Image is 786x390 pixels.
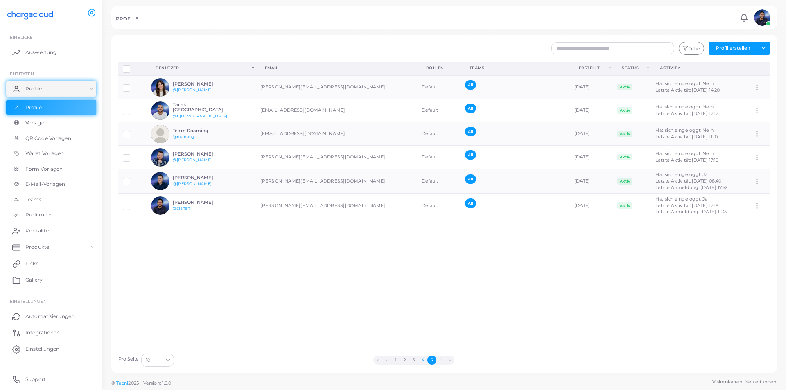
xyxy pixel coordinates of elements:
th: Row-selection [118,62,147,75]
img: avatar [151,148,169,167]
a: Integrationen [6,325,96,341]
td: [DATE] [570,194,613,218]
a: @[PERSON_NAME] [173,88,212,92]
span: Letzte Anmeldung: [DATE] 11:33 [655,209,727,214]
button: Profil erstellen [709,42,757,55]
button: Go to page 1 [391,356,400,365]
h5: PROFILE [116,16,138,22]
button: Go to page 5 [427,356,436,365]
span: Gallery [25,276,43,284]
td: [PERSON_NAME][EMAIL_ADDRESS][DOMAIN_NAME] [256,75,417,99]
a: Einstellungen [6,341,96,357]
a: Links [6,255,96,272]
a: QR Code Vorlagen [6,131,96,146]
img: logo [7,8,53,23]
span: Links [25,260,38,267]
span: Auswertung [25,49,56,56]
span: Automatisierungen [25,313,75,320]
a: @t.[DEMOGRAPHIC_DATA] [173,114,227,118]
a: Automatisierungen [6,308,96,325]
a: Profilrollen [6,207,96,223]
span: All [465,174,476,184]
span: ENTITÄTEN [10,71,34,76]
span: QR Code Vorlagen [25,135,71,142]
span: Letzte Aktivität: [DATE] 17:18 [655,157,718,163]
div: activity [660,65,739,71]
a: @[PERSON_NAME] [173,181,212,186]
div: Benutzer [156,65,250,71]
a: Support [6,371,96,388]
span: Vorlagen [25,119,47,126]
span: Aktiv [617,202,632,209]
td: Default [417,194,461,218]
h6: [PERSON_NAME] [173,200,233,205]
a: @roaming [173,134,194,139]
h6: Tarek [GEOGRAPHIC_DATA] [173,102,233,113]
a: Auswertung [6,44,96,61]
span: Visitenkarten. Neu erfunden. [712,379,777,385]
span: Letzte Anmeldung: [DATE] 17:52 [655,185,727,190]
td: [PERSON_NAME][EMAIL_ADDRESS][DOMAIN_NAME] [256,146,417,169]
span: Hat sich eingeloggt: Nein [655,151,714,156]
td: [EMAIL_ADDRESS][DOMAIN_NAME] [256,99,417,122]
h6: [PERSON_NAME] [173,151,233,157]
ul: Pagination [176,356,652,365]
td: Default [417,99,461,122]
span: All [465,150,476,160]
div: Teams [470,65,561,71]
span: Letzte Aktivität: [DATE] 17:17 [655,110,718,116]
span: Wallet Vorlagen [25,150,64,157]
span: All [465,127,476,136]
td: Default [417,169,461,194]
td: [PERSON_NAME][EMAIL_ADDRESS][DOMAIN_NAME] [256,194,417,218]
a: Vorlagen [6,115,96,131]
a: Kontakte [6,223,96,239]
div: Erstellt [579,65,608,71]
span: Form Vorlagen [25,165,63,173]
img: avatar [151,101,169,120]
span: Hat sich eingeloggt: Nein [655,127,714,133]
span: Aktiv [617,131,632,137]
img: avatar [754,9,770,26]
a: @zishan [173,206,190,210]
span: Einstellungen [10,299,46,304]
a: Teams [6,192,96,207]
div: Status [622,65,645,71]
span: E-Mail-Vorlagen [25,180,65,188]
button: Go to page 2 [400,356,409,365]
span: 2025 [128,380,138,387]
span: Hat sich eingeloggt: Ja [655,171,708,177]
span: © [111,380,171,387]
div: Rollen [426,65,452,71]
img: avatar [151,125,169,143]
td: [EMAIL_ADDRESS][DOMAIN_NAME] [256,122,417,146]
h6: Team Roaming [173,128,233,133]
a: E-Mail-Vorlagen [6,176,96,192]
a: Wallet Vorlagen [6,146,96,161]
td: [DATE] [570,75,613,99]
td: [DATE] [570,169,613,194]
a: Gallery [6,272,96,288]
span: All [465,198,476,208]
span: Teams [25,196,42,203]
button: Filter [679,42,704,55]
span: Letzte Aktivität: [DATE] 17:18 [655,203,718,208]
a: Form Vorlagen [6,161,96,177]
span: Hat sich eingeloggt: Nein [655,81,714,86]
th: Action [749,62,770,75]
span: Letzte Aktivität: [DATE] 11:10 [655,134,718,140]
td: [DATE] [570,99,613,122]
h6: [PERSON_NAME] [173,175,233,180]
a: Tapni [116,380,129,386]
img: avatar [151,196,169,215]
label: Pro Seite [118,356,139,363]
span: Produkte [25,243,49,251]
span: Profile [25,104,42,111]
button: Go to first page [373,356,382,365]
button: Go to page 3 [409,356,418,365]
span: Letzte Aktivität: [DATE] 14:20 [655,87,720,93]
span: Aktiv [617,178,632,185]
span: Letzte Aktivität: [DATE] 08:40 [655,178,721,184]
span: All [465,104,476,113]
